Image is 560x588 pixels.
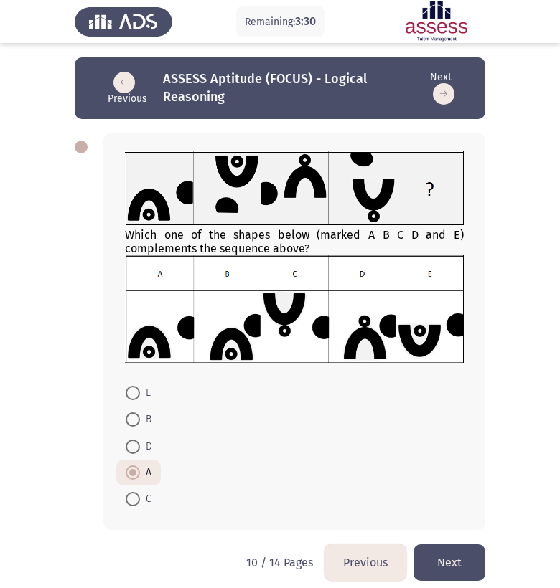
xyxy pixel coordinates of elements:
[325,544,406,581] button: load previous page
[140,490,151,508] span: C
[140,384,151,402] span: E
[125,151,464,366] div: Which one of the shapes below (marked A B C D and E) complements the sequence above?
[414,544,485,581] button: load next page
[140,438,152,455] span: D
[140,464,151,481] span: A
[140,411,151,428] span: B
[163,70,414,106] h3: ASSESS Aptitude (FOCUS) - Logical Reasoning
[125,151,464,225] img: UkFYYV8wOTJfQS5wbmcxNjkxMzg1MzI1MjI4.png
[414,70,468,106] button: load next page
[245,13,316,31] p: Remaining:
[125,255,464,363] img: UkFYYV8wOTJfQi5wbmcxNjkxMzMwMjc4ODgw.png
[92,70,163,106] button: load previous page
[388,1,485,42] img: Assessment logo of ASSESS Focus 4 Module Assessment (EN/AR) (Advanced - IB)
[75,1,172,42] img: Assess Talent Management logo
[246,556,313,569] p: 10 / 14 Pages
[295,14,316,28] span: 3:30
